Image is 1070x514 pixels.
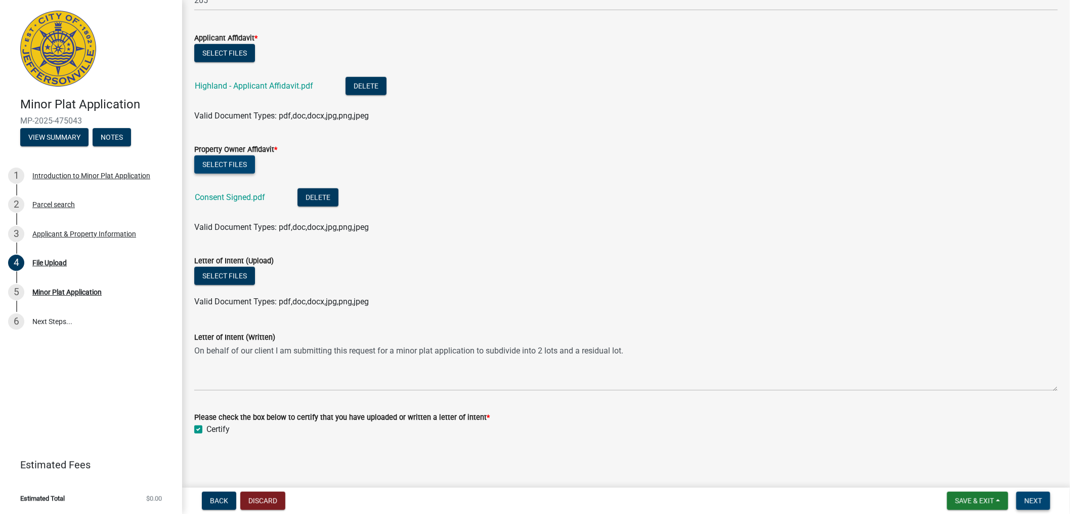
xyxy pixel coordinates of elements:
wm-modal-confirm: Notes [93,134,131,142]
span: Save & Exit [955,497,994,505]
div: Applicant & Property Information [32,230,136,238]
span: Valid Document Types: pdf,doc,docx,jpg,png,jpeg [194,222,369,232]
wm-modal-confirm: Summary [20,134,89,142]
span: Valid Document Types: pdf,doc,docx,jpg,png,jpeg [194,111,369,121]
div: 3 [8,226,24,242]
button: Delete [346,77,387,95]
button: Select files [194,44,255,62]
label: Certify [206,423,230,436]
label: Letter of Intent (Upload) [194,258,274,265]
span: Next [1024,497,1042,505]
wm-modal-confirm: Delete Document [297,193,338,203]
div: 4 [8,255,24,271]
button: Back [202,492,236,510]
button: Select files [194,267,255,285]
button: View Summary [20,128,89,146]
div: 5 [8,284,24,300]
a: Estimated Fees [8,455,166,475]
span: Estimated Total [20,495,65,502]
button: Next [1016,492,1050,510]
label: Letter of Intent (Written) [194,334,275,341]
button: Discard [240,492,285,510]
button: Delete [297,188,338,207]
div: 2 [8,196,24,213]
div: Introduction to Minor Plat Application [32,172,150,179]
button: Select files [194,155,255,174]
a: Highland - Applicant Affidavit.pdf [195,81,313,91]
div: File Upload [32,259,67,266]
wm-modal-confirm: Delete Document [346,82,387,92]
span: Back [210,497,228,505]
button: Save & Exit [947,492,1008,510]
h4: Minor Plat Application [20,97,174,112]
label: Property Owner Affidavit [194,146,277,153]
div: 1 [8,168,24,184]
span: $0.00 [146,495,162,502]
label: Applicant Affidavit [194,35,258,42]
button: Notes [93,128,131,146]
span: Valid Document Types: pdf,doc,docx,jpg,png,jpeg [194,297,369,306]
img: City of Jeffersonville, Indiana [20,11,96,87]
label: Please check the box below to certify that you have uploaded or written a letter of intent [194,414,490,421]
div: Minor Plat Application [32,289,102,296]
span: MP-2025-475043 [20,116,162,126]
a: Consent Signed.pdf [195,192,265,202]
div: Parcel search [32,201,75,208]
div: 6 [8,313,24,330]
